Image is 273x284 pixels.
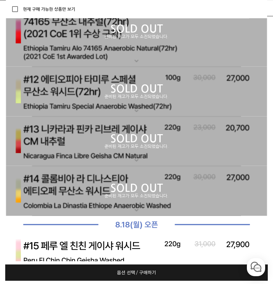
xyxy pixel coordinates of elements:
span: 설정 [101,216,109,221]
a: 옵션 선택 / 구매하기 [5,264,268,281]
a: 홈 [2,206,43,223]
span: 대화 [60,217,68,222]
p: SOLD OUT [6,84,267,94]
span: 홈 [21,216,24,221]
span: 옵션 선택 / 구매하기 [117,264,156,281]
p: [8.18 오픈] #15 페루 엘 친친 [PERSON_NAME] [6,233,267,238]
label: 현재 구매 가능한 상품만 보기 [22,7,75,11]
p: SOLD OUT [6,24,267,34]
a: 대화 [43,206,84,223]
p: 준비된 재고가 모두 소진되었습니다. [6,144,267,149]
a: 설정 [84,206,125,223]
p: SOLD OUT [6,183,267,193]
p: 준비된 재고가 모두 소진되었습니다. [6,94,267,99]
p: 준비된 재고가 모두 소진되었습니다. [6,193,267,199]
p: 준비된 재고가 모두 소진되었습니다. [6,34,267,39]
p: SOLD OUT [6,134,267,144]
